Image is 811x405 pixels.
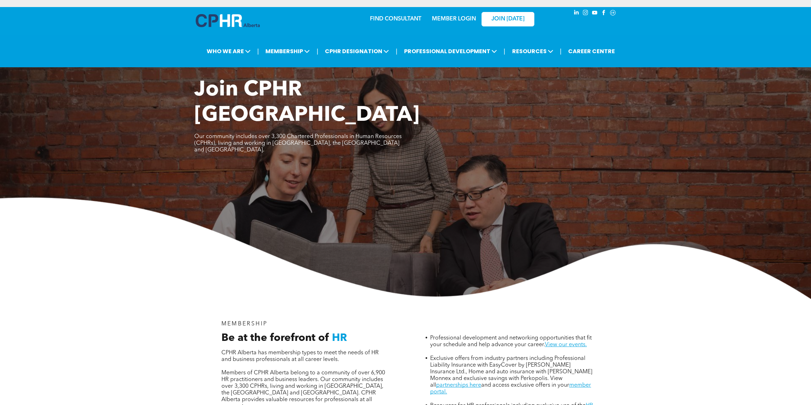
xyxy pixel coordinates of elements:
[436,382,481,388] a: partnerships here
[196,14,260,27] img: A blue and white logo for cp alberta
[430,356,592,388] span: Exclusive offers from industry partners including Professional Liability Insurance with EasyCover...
[221,350,379,362] span: CPHR Alberta has membership types to meet the needs of HR and business professionals at all caree...
[504,44,505,58] li: |
[370,16,421,22] a: FIND CONSULTANT
[430,335,592,348] span: Professional development and networking opportunities that fit your schedule and help advance you...
[545,342,587,348] a: View our events.
[316,44,318,58] li: |
[566,45,617,58] a: CAREER CENTRE
[263,45,312,58] span: MEMBERSHIP
[481,382,569,388] span: and access exclusive offers in your
[194,134,402,153] span: Our community includes over 3,300 Chartered Professionals in Human Resources (CPHRs), living and ...
[510,45,555,58] span: RESOURCES
[396,44,397,58] li: |
[581,9,589,18] a: instagram
[194,80,420,126] span: Join CPHR [GEOGRAPHIC_DATA]
[221,333,329,343] span: Be at the forefront of
[482,12,534,26] a: JOIN [DATE]
[221,321,268,327] span: MEMBERSHIP
[257,44,259,58] li: |
[402,45,499,58] span: PROFESSIONAL DEVELOPMENT
[600,9,608,18] a: facebook
[332,333,347,343] span: HR
[609,9,617,18] a: Social network
[591,9,598,18] a: youtube
[491,16,524,23] span: JOIN [DATE]
[432,16,476,22] a: MEMBER LOGIN
[560,44,562,58] li: |
[572,9,580,18] a: linkedin
[323,45,391,58] span: CPHR DESIGNATION
[205,45,253,58] span: WHO WE ARE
